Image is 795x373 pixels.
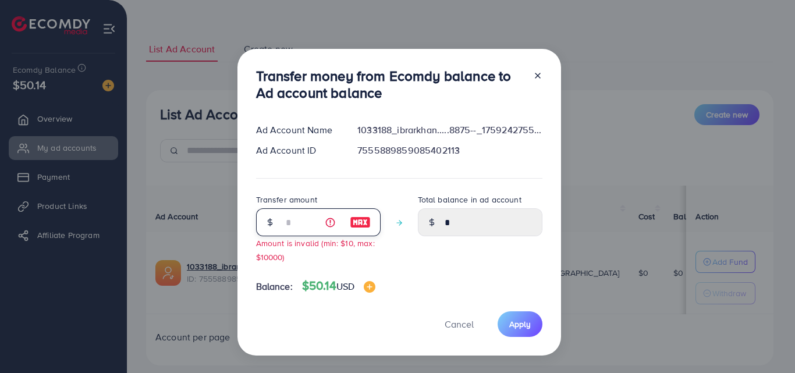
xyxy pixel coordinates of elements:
[364,281,375,293] img: image
[256,68,524,101] h3: Transfer money from Ecomdy balance to Ad account balance
[430,311,488,336] button: Cancel
[336,280,354,293] span: USD
[418,194,521,205] label: Total balance in ad account
[348,144,551,157] div: 7555889859085402113
[350,215,371,229] img: image
[498,311,542,336] button: Apply
[302,279,375,293] h4: $50.14
[247,144,349,157] div: Ad Account ID
[746,321,786,364] iframe: Chat
[445,318,474,331] span: Cancel
[256,194,317,205] label: Transfer amount
[256,280,293,293] span: Balance:
[348,123,551,137] div: 1033188_ibrarkhan.....8875--_1759242755236
[256,237,375,262] small: Amount is invalid (min: $10, max: $10000)
[247,123,349,137] div: Ad Account Name
[509,318,531,330] span: Apply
